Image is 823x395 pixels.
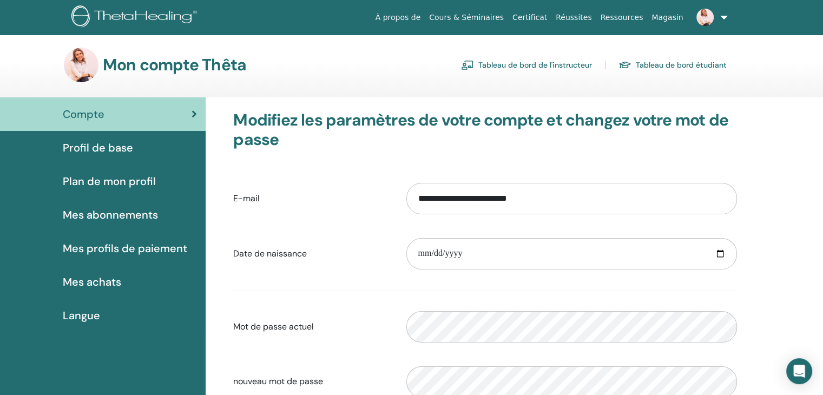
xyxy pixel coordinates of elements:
a: Réussites [551,8,596,28]
a: Cours & Séminaires [425,8,508,28]
a: Tableau de bord étudiant [618,56,727,74]
a: Tableau de bord de l'instructeur [461,56,592,74]
a: Certificat [508,8,551,28]
span: Langue [63,307,100,324]
img: graduation-cap.svg [618,61,631,70]
label: Date de naissance [225,243,398,264]
label: E-mail [225,188,398,209]
label: Mot de passe actuel [225,317,398,337]
img: default.jpg [696,9,714,26]
span: Mes achats [63,274,121,290]
span: Mes profils de paiement [63,240,187,256]
a: Magasin [647,8,687,28]
a: À propos de [371,8,425,28]
img: logo.png [71,5,201,30]
span: Profil de base [63,140,133,156]
img: chalkboard-teacher.svg [461,60,474,70]
h3: Mon compte Thêta [103,55,246,75]
label: nouveau mot de passe [225,371,398,392]
span: Mes abonnements [63,207,158,223]
a: Ressources [596,8,648,28]
h3: Modifiez les paramètres de votre compte et changez votre mot de passe [233,110,737,149]
div: Open Intercom Messenger [786,358,812,384]
span: Compte [63,106,104,122]
img: default.jpg [64,48,98,82]
span: Plan de mon profil [63,173,156,189]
